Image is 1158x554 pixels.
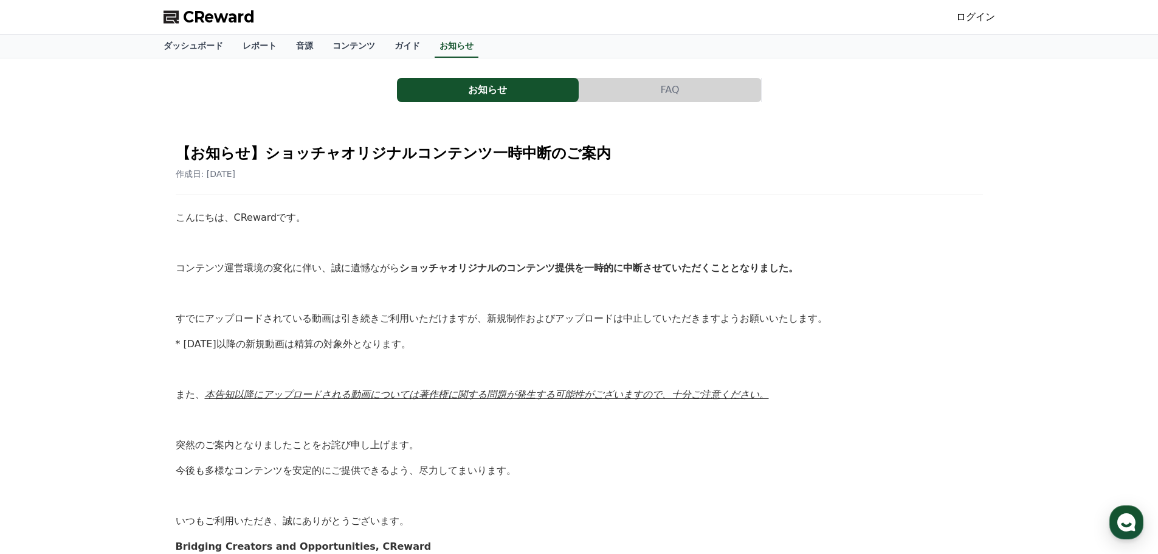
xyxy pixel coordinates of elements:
[101,404,137,414] span: Messages
[435,35,478,58] a: お知らせ
[176,311,983,327] p: すでにアップロードされている動画は引き続きご利用いただけますが、新規制作およびアップロードは中止していただきますようお願いいたします。
[154,35,233,58] a: ダッシュボード
[176,260,983,276] p: コンテンツ運営環境の変化に伴い、誠に遺憾ながら
[399,262,798,274] strong: ショッチャオリジナルのコンテンツ提供を一時的に中断させていただくこととなりました。
[183,7,255,27] span: CReward
[176,210,983,226] p: こんにちは、CRewardです。
[4,386,80,416] a: Home
[80,386,157,416] a: Messages
[385,35,430,58] a: ガイド
[176,437,983,453] p: 突然のご案内となりましたことをお詫び申し上げます。
[233,35,286,58] a: レポート
[579,78,762,102] a: FAQ
[286,35,323,58] a: 音源
[176,387,983,403] p: また、
[176,144,983,163] h2: 【お知らせ】ショッチャオリジナルコンテンツ一時中断のご案内
[579,78,761,102] button: FAQ
[176,463,983,479] p: 今後も多様なコンテンツを安定的にご提供できるよう、尽力してまいります。
[176,169,236,179] span: 作成日: [DATE]
[205,389,769,400] u: 本告知以降にアップロードされる動画については著作権に関する問題が発生する可能性がございますので、十分ご注意ください。
[157,386,233,416] a: Settings
[164,7,255,27] a: CReward
[176,541,432,552] strong: Bridging Creators and Opportunities, CReward
[176,513,983,529] p: いつもご利用いただき、誠にありがとうございます。
[180,404,210,414] span: Settings
[176,336,983,352] p: * [DATE]以降の新規動画は精算の対象外となります。
[323,35,385,58] a: コンテンツ
[31,404,52,414] span: Home
[956,10,995,24] a: ログイン
[397,78,579,102] button: お知らせ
